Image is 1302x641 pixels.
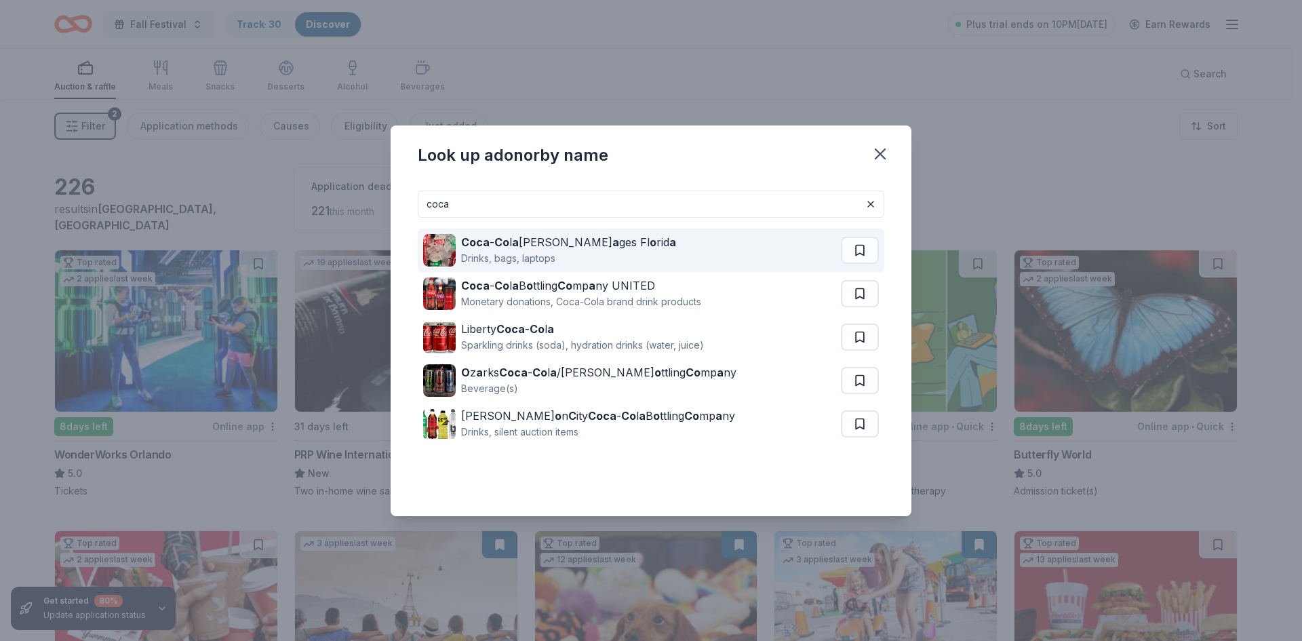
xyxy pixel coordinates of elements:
[423,234,456,267] img: Image for Coca-Cola Beverages Florida
[418,191,884,218] input: Search
[684,409,699,423] strong: Co
[547,322,554,336] strong: a
[423,321,456,353] img: Image for Liberty Coca-Cola
[461,337,704,353] div: Sparkling drinks (soda), hydration drinks (water, juice)
[494,235,509,249] strong: Co
[717,366,724,379] strong: a
[512,235,519,249] strong: a
[621,409,636,423] strong: Co
[496,322,525,336] strong: Coca
[588,409,616,423] strong: Coca
[461,234,676,250] div: - l [PERSON_NAME] ges Fl rid
[461,277,701,294] div: - l B ttling mp ny UNITED
[423,364,456,397] img: Image for Ozarks Coca-Cola/Dr Pepper Bottling Company
[461,279,490,292] strong: Coca
[557,279,572,292] strong: Co
[653,409,660,423] strong: o
[715,409,722,423] strong: a
[461,364,736,381] div: z rks - l /[PERSON_NAME] ttling mp ny
[423,408,456,440] img: Image for Jefferson City Coca-Cola Bottling Company
[532,366,547,379] strong: Co
[589,279,595,292] strong: a
[461,235,490,249] strong: Coca
[423,277,456,310] img: Image for Coca-Cola Bottling Company UNITED
[461,408,735,424] div: [PERSON_NAME] n ity - l B ttling mp ny
[461,294,701,310] div: Monetary donations, Coca-Cola brand drink products
[499,366,528,379] strong: Coca
[418,144,608,166] div: Look up a donor by name
[650,235,656,249] strong: o
[686,366,701,379] strong: Co
[639,409,646,423] strong: a
[494,279,509,292] strong: Co
[476,366,483,379] strong: a
[512,279,519,292] strong: a
[568,409,576,423] strong: C
[461,381,736,397] div: Beverage(s)
[461,250,676,267] div: Drinks, bags, laptops
[526,279,533,292] strong: o
[530,322,545,336] strong: Co
[612,235,619,249] strong: a
[654,366,661,379] strong: o
[669,235,676,249] strong: a
[461,321,704,337] div: Liberty - l
[461,424,735,440] div: Drinks, silent auction items
[461,366,470,379] strong: O
[550,366,557,379] strong: a
[555,409,561,423] strong: o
